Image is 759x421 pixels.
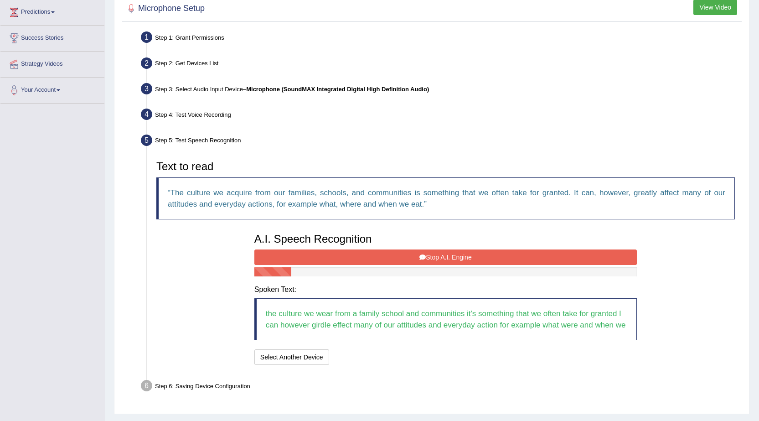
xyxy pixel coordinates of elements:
div: Step 1: Grant Permissions [137,29,745,49]
div: Step 3: Select Audio Input Device [137,80,745,100]
div: Step 6: Saving Device Configuration [137,377,745,397]
a: Success Stories [0,26,104,48]
button: Stop A.I. Engine [254,249,637,265]
h2: Microphone Setup [124,2,205,16]
h3: Text to read [156,161,735,172]
span: – [243,86,429,93]
q: The culture we acquire from our families, schools, and communities is something that we often tak... [168,188,725,208]
div: Step 5: Test Speech Recognition [137,132,745,152]
a: Strategy Videos [0,52,104,74]
h3: A.I. Speech Recognition [254,233,637,245]
div: Step 4: Test Voice Recording [137,106,745,126]
h4: Spoken Text: [254,286,637,294]
blockquote: the culture we wear from a family school and communities it's something that we often take for gr... [254,298,637,340]
b: Microphone (SoundMAX Integrated Digital High Definition Audio) [246,86,429,93]
div: Step 2: Get Devices List [137,55,745,75]
a: Your Account [0,78,104,100]
button: Select Another Device [254,349,329,365]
